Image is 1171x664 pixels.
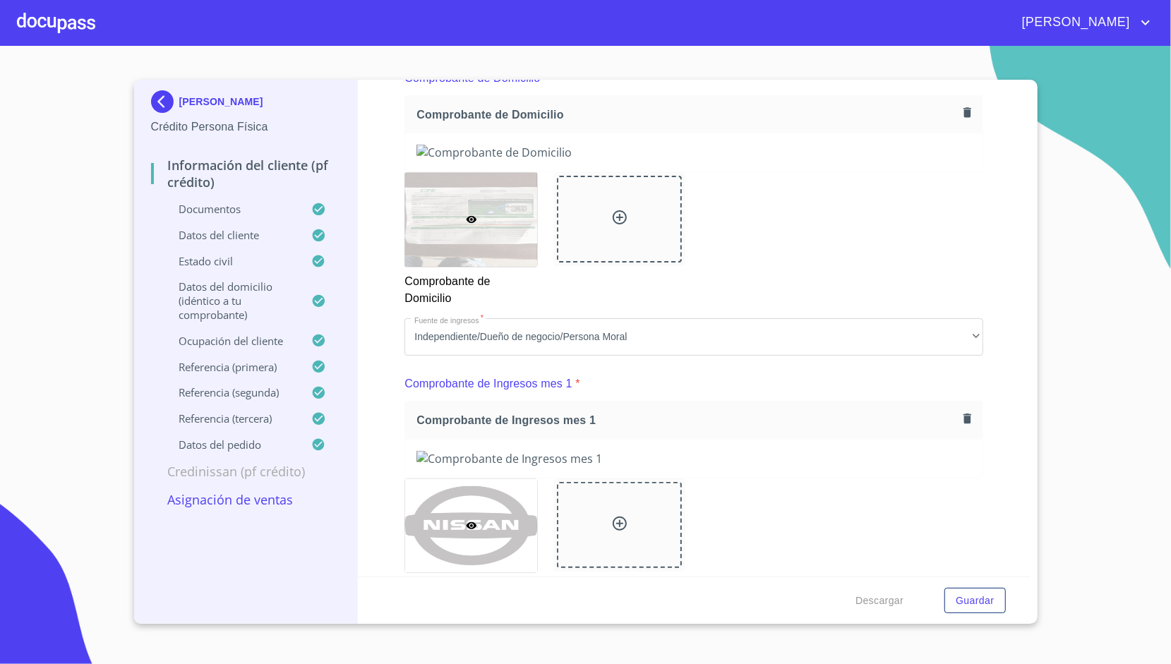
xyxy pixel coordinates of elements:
img: Comprobante de Ingresos mes 1 [416,451,971,466]
p: Datos del pedido [151,437,312,452]
button: Descargar [850,588,909,614]
p: Referencia (segunda) [151,385,312,399]
img: Docupass spot blue [151,90,179,113]
p: Estado Civil [151,254,312,268]
span: Comprobante de Ingresos mes 1 [416,413,958,428]
button: Guardar [944,588,1005,614]
p: Comprobante de Ingresos mes 1 [404,375,572,392]
p: Información del cliente (PF crédito) [151,157,341,191]
p: Referencia (tercera) [151,411,312,425]
p: [PERSON_NAME] [179,96,263,107]
p: Ocupación del Cliente [151,334,312,348]
p: Referencia (primera) [151,360,312,374]
img: Comprobante de Domicilio [416,145,971,160]
div: [PERSON_NAME] [151,90,341,119]
p: Comprobante de Domicilio [404,267,536,307]
span: Guardar [956,592,994,610]
button: account of current user [1011,11,1154,34]
span: Comprobante de Domicilio [416,107,958,122]
p: Asignación de Ventas [151,491,341,508]
p: Crédito Persona Física [151,119,341,135]
div: Independiente/Dueño de negocio/Persona Moral [404,318,983,356]
p: Datos del cliente [151,228,312,242]
span: [PERSON_NAME] [1011,11,1137,34]
p: Datos del domicilio (idéntico a tu comprobante) [151,279,312,322]
p: Comprobante de Ingresos mes 1 [404,573,536,612]
span: Descargar [855,592,903,610]
p: Credinissan (PF crédito) [151,463,341,480]
p: Documentos [151,202,312,216]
